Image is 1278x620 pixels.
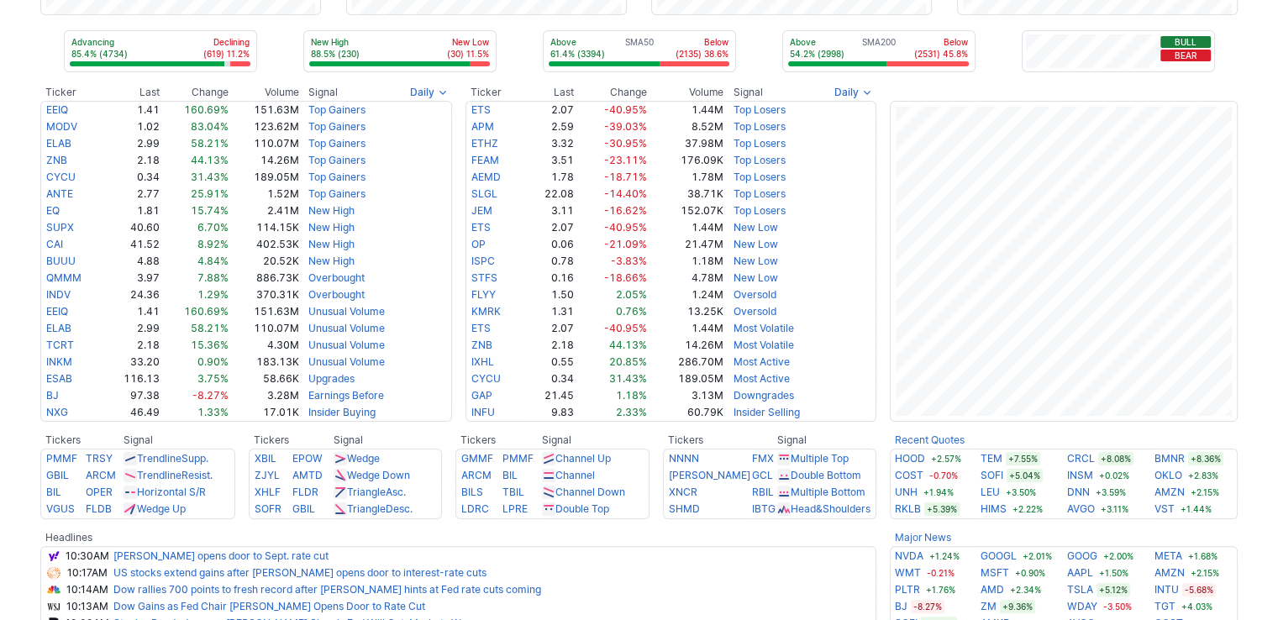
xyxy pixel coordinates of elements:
a: MSFT [981,565,1009,581]
a: NNNN [669,452,699,465]
a: IXHL [471,355,494,368]
a: TEM [981,450,1002,467]
button: Signals interval [406,84,452,101]
td: 33.20 [103,354,160,370]
a: New High [308,221,355,234]
p: 88.5% (230) [311,48,360,60]
td: 2.07 [524,101,575,118]
td: 14.26M [647,337,723,354]
a: PLTR [895,581,920,598]
a: QMMM [46,271,82,284]
a: New Low [734,238,778,250]
a: TCRT [46,339,74,351]
b: Recent Quotes [895,433,965,446]
a: FLYY [471,288,496,301]
a: ZNB [471,339,492,351]
a: RKLB [895,501,921,518]
a: AMZN [1154,484,1185,501]
a: Multiple Top [791,452,849,465]
span: -21.09% [603,238,646,250]
td: 0.55 [524,354,575,370]
td: 1.44M [647,101,723,118]
span: Trendline [137,469,181,481]
a: XBIL [255,452,276,465]
a: GBIL [46,469,69,481]
span: 0.90% [197,355,229,368]
a: Top Gainers [308,154,366,166]
td: 3.97 [103,270,160,286]
a: GCL [752,469,773,481]
td: 1.78 [524,169,575,186]
td: 1.44M [647,320,723,337]
span: 0.76% [615,305,646,318]
a: Top Gainers [308,171,366,183]
a: UNH [895,484,918,501]
a: Channel Up [555,452,611,465]
td: 286.70M [647,354,723,370]
a: Oversold [734,288,776,301]
td: 2.41M [229,202,300,219]
td: 1.78M [647,169,723,186]
a: HOOD [895,450,925,467]
span: -18.71% [603,171,646,183]
td: 0.06 [524,236,575,253]
span: Desc. [386,502,413,515]
p: Below [676,36,728,48]
td: 152.07K [647,202,723,219]
a: IBTG [752,502,776,515]
a: TRSY [86,452,113,465]
a: Insider Buying [308,406,376,418]
button: Signals interval [830,84,876,101]
td: 189.05M [229,169,300,186]
p: Above [550,36,605,48]
a: SHMD [669,502,700,515]
a: OP [471,238,486,250]
td: 58.66K [229,370,300,387]
a: Upgrades [308,372,355,385]
span: Signal [308,86,338,99]
span: Daily [834,84,859,101]
a: LPRE [502,502,528,515]
span: -30.95% [603,137,646,150]
span: -18.66% [603,271,646,284]
span: 15.74% [191,204,229,217]
td: 8.52M [647,118,723,135]
td: 21.47M [647,236,723,253]
td: 0.16 [524,270,575,286]
a: Top Losers [734,103,786,116]
td: 123.62M [229,118,300,135]
a: CYCU [46,171,76,183]
th: Volume [647,84,723,101]
a: VST [1154,501,1175,518]
td: 1.41 [103,101,160,118]
a: SLGL [471,187,497,200]
td: 14.26M [229,152,300,169]
a: EPOW [292,452,323,465]
p: New Low [447,36,489,48]
a: NXG [46,406,68,418]
td: 183.13K [229,354,300,370]
td: 4.78M [647,270,723,286]
a: Dow Gains as Fed Chair [PERSON_NAME] Opens Door to Rate Cut [113,600,425,612]
a: BILS [461,486,483,498]
a: New High [308,204,355,217]
a: ZJYL [255,469,280,481]
span: 4.84% [197,255,229,267]
p: 54.2% (2998) [790,48,844,60]
a: Top Gainers [308,187,366,200]
a: AMTD [292,469,323,481]
a: HIMS [981,501,1007,518]
a: FMX [752,452,774,465]
a: INDV [46,288,71,301]
span: -16.62% [603,204,646,217]
a: Major News [895,531,951,544]
a: Oversold [734,305,776,318]
span: 25.91% [191,187,229,200]
a: ELAB [46,322,71,334]
td: 114.15K [229,219,300,236]
a: XNCR [669,486,697,498]
a: GMMF [461,452,493,465]
a: Downgrades [734,389,794,402]
span: 31.43% [191,171,229,183]
a: ISPC [471,255,495,267]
